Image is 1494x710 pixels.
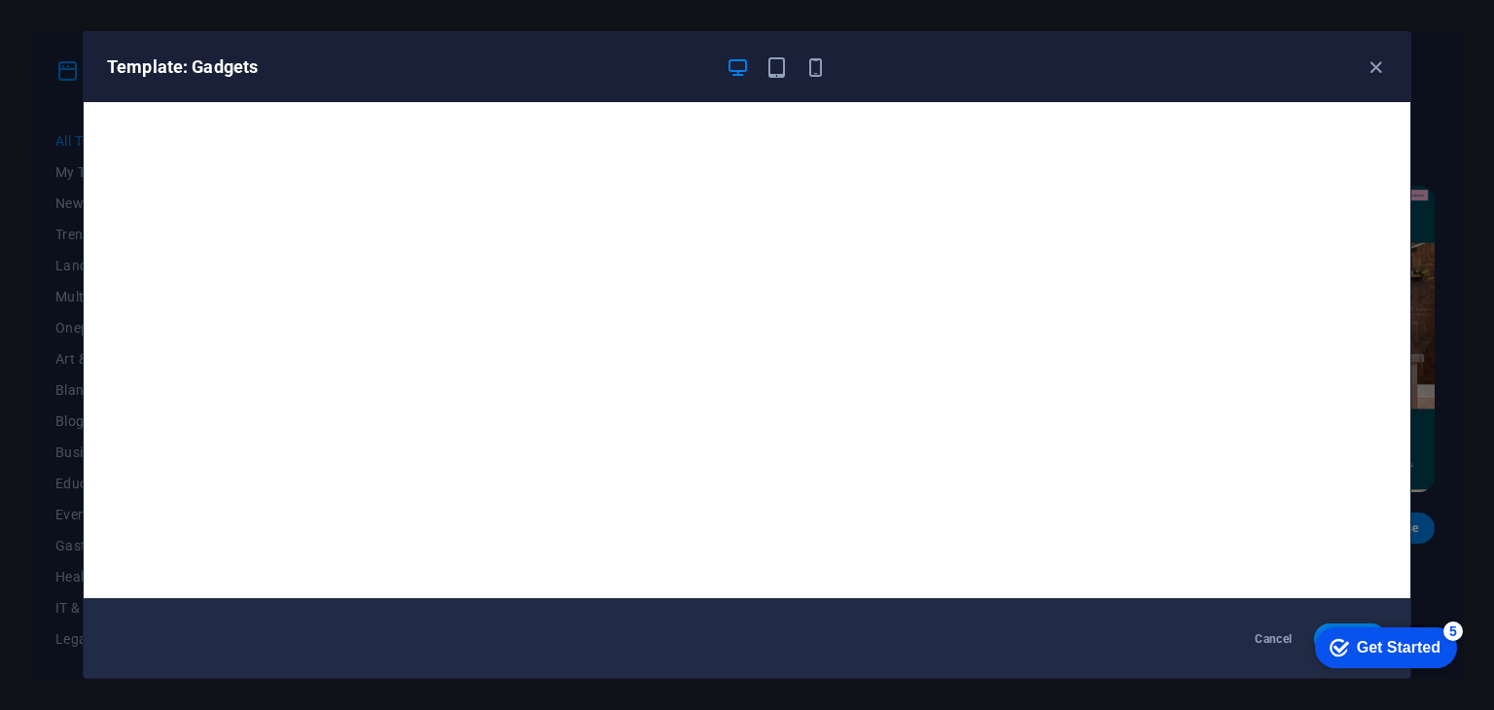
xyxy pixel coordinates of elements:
[57,21,141,39] div: Get Started
[1253,631,1295,647] span: Cancel
[1237,623,1310,655] button: Cancel
[144,4,163,23] div: 5
[107,55,710,79] h6: Template: Gadgets
[16,10,158,51] div: Get Started 5 items remaining, 0% complete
